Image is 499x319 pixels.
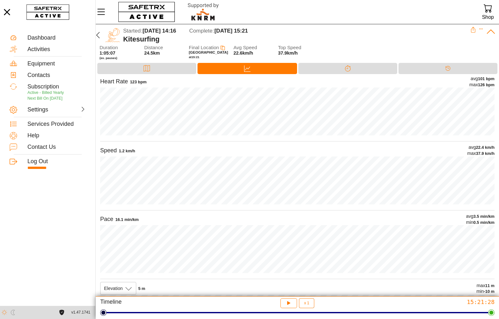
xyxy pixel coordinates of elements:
[234,45,274,50] span: Avg Speed
[138,286,145,292] div: 5 m
[100,56,140,60] span: (ex. pauses)
[466,219,495,225] div: min
[476,288,495,294] div: min
[189,45,219,50] span: Final Location
[10,132,17,140] img: Help.svg
[143,28,176,34] span: [DATE] 14:16
[144,50,160,56] span: 24.5km
[473,220,495,225] span: 0.5 min/km
[278,50,298,56] span: 37.9km/h
[469,76,495,82] div: avg
[27,60,86,67] div: Equipment
[479,27,483,31] button: Expand
[27,72,86,79] div: Contacts
[27,90,64,95] span: Active - Billed Yearly
[482,13,494,21] div: Shop
[123,35,470,43] div: Kitesurfing
[27,132,86,139] div: Help
[467,144,495,150] div: avg
[197,63,297,74] div: Data
[27,46,86,53] div: Activities
[68,307,94,318] button: v1.47.1741
[299,298,314,308] button: x 1
[10,45,17,53] img: Activities.svg
[97,63,196,74] div: Map
[189,28,214,34] span: Complete:
[484,289,495,294] span: -10 m
[478,76,495,81] span: 101 bpm
[96,5,112,19] button: Menu
[27,106,56,113] div: Settings
[398,63,497,74] div: Timeline
[119,148,135,154] div: 1.2 km/h
[189,55,199,59] span: at 15:21
[10,310,16,315] img: ModeDark.svg
[485,283,495,288] span: 11 m
[2,310,7,315] img: ModeLight.svg
[476,145,495,150] span: 22.4 km/h
[304,301,309,305] span: x 1
[189,50,228,54] span: [GEOGRAPHIC_DATA]
[214,28,248,34] span: [DATE] 15:21
[27,121,86,128] div: Services Provided
[27,158,86,165] div: Log Out
[469,82,495,88] div: max
[27,83,86,90] div: Subscription
[27,34,86,42] div: Dashboard
[100,45,140,50] span: Duration
[180,2,226,22] img: RescueLogo.svg
[478,82,495,87] span: 126 bpm
[467,150,495,156] div: max
[57,310,66,315] a: License Agreement
[100,147,117,154] div: Speed
[100,78,128,85] div: Heart Rate
[123,28,142,34] span: Started:
[476,283,495,289] div: max
[10,83,17,90] img: Subscription.svg
[298,63,397,74] div: Splits
[104,285,123,291] span: Elevation
[234,50,253,56] span: 22.6km/h
[93,27,103,43] button: Back
[105,28,120,42] img: KITE_SURFING.svg
[278,45,319,50] span: Top Speed
[100,298,230,308] div: Timeline
[364,298,495,306] div: 15:21:28
[100,50,115,56] span: 1:05:07
[100,216,113,223] div: Pace
[466,213,495,219] div: avg
[476,151,495,156] span: 37.9 km/h
[130,80,146,85] div: 123 bpm
[27,144,86,151] div: Contact Us
[71,309,90,316] span: v1.47.1741
[10,143,17,151] img: ContactUs.svg
[473,214,495,219] span: 3.5 min/km
[115,217,138,223] div: 16.1 min/km
[144,45,185,50] span: Distance
[27,96,63,101] span: Next Bill On [DATE]
[10,60,17,67] img: Equipment.svg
